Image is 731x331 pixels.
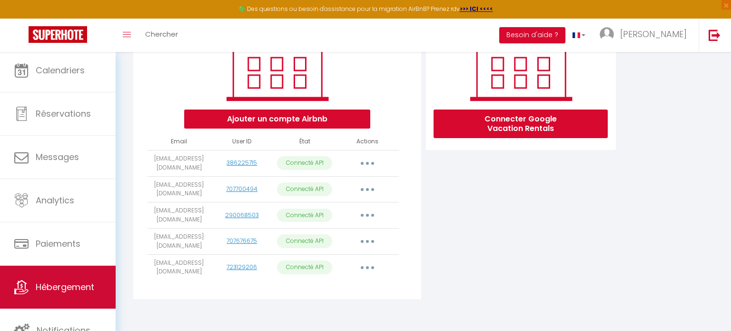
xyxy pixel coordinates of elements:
[210,133,273,150] th: User ID
[29,26,87,43] img: Super Booking
[277,209,332,222] p: Connecté API
[227,237,257,245] a: 707676675
[273,133,336,150] th: État
[148,202,210,229] td: [EMAIL_ADDRESS][DOMAIN_NAME]
[277,182,332,196] p: Connecté API
[227,159,257,167] a: 386225715
[460,5,493,13] a: >>> ICI <<<<
[148,150,210,176] td: [EMAIL_ADDRESS][DOMAIN_NAME]
[226,185,257,193] a: 707700494
[277,261,332,274] p: Connecté API
[145,29,178,39] span: Chercher
[336,133,399,150] th: Actions
[217,13,338,105] img: rent.png
[36,108,91,120] span: Réservations
[184,110,370,129] button: Ajouter un compte Airbnb
[277,156,332,170] p: Connecté API
[148,133,210,150] th: Email
[148,228,210,254] td: [EMAIL_ADDRESS][DOMAIN_NAME]
[36,151,79,163] span: Messages
[277,234,332,248] p: Connecté API
[36,194,74,206] span: Analytics
[36,64,85,76] span: Calendriers
[600,27,614,41] img: ...
[499,27,565,43] button: Besoin d'aide ?
[227,263,257,271] a: 723129206
[620,28,687,40] span: [PERSON_NAME]
[593,19,699,52] a: ... [PERSON_NAME]
[36,281,94,293] span: Hébergement
[138,19,185,52] a: Chercher
[36,238,80,250] span: Paiements
[148,254,210,281] td: [EMAIL_ADDRESS][DOMAIN_NAME]
[148,176,210,202] td: [EMAIL_ADDRESS][DOMAIN_NAME]
[709,29,721,41] img: logout
[225,211,259,219] a: 290068503
[434,110,608,138] button: Connecter Google Vacation Rentals
[460,13,582,105] img: rent.png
